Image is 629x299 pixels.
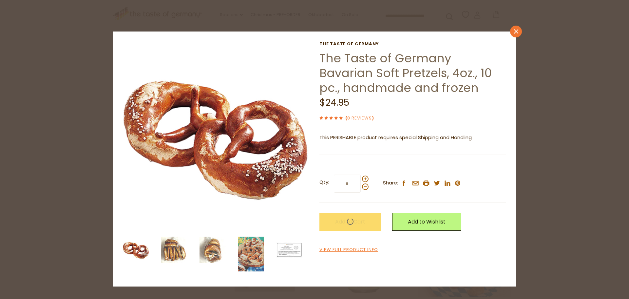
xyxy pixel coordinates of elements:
img: Handmade Fresh Bavarian Beer Garden Pretzels [238,237,264,271]
span: $24.95 [319,96,349,109]
span: Share: [383,179,398,187]
img: The Taste of Germany Bavarian Soft Pretzels, 4oz., 10 pc., handmade and frozen [161,237,187,263]
button: Add to Cart [319,213,381,231]
input: Qty: [334,175,361,193]
a: The Taste of Germany [319,41,506,47]
a: View Full Product Info [319,246,378,253]
a: 8 Reviews [347,115,372,122]
img: The Taste of Germany Bavarian Soft Pretzels, 4oz., 10 pc., handmade and frozen [200,237,226,263]
a: Add to Wishlist [392,213,461,231]
a: The Taste of Germany Bavarian Soft Pretzels, 4oz., 10 pc., handmade and frozen [319,50,492,96]
img: The Taste of Germany Bavarian Soft Pretzels, 4oz., 10 pc., handmade and frozen [123,237,149,263]
img: The Taste of Germany Bavarian Soft Pretzels, 4oz., 10 pc., handmade and frozen [276,237,302,263]
span: ( ) [345,115,374,121]
p: This PERISHABLE product requires special Shipping and Handling [319,134,506,142]
span: Add to Cart [335,218,365,225]
img: The Taste of Germany Bavarian Soft Pretzels, 4oz., 10 pc., handmade and frozen [123,41,310,229]
li: We will ship this product in heat-protective packaging and ice. [326,147,506,155]
strong: Qty: [319,178,329,186]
